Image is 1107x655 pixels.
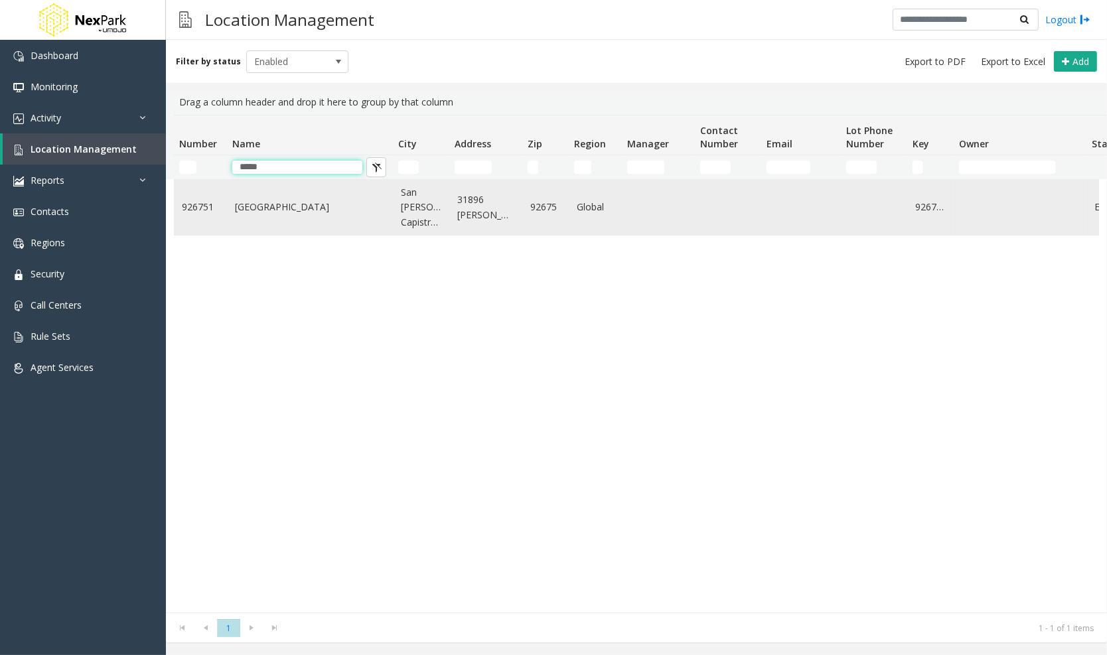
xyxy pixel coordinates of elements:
a: Global [577,200,614,214]
img: 'icon' [13,113,24,124]
span: Dashboard [31,49,78,62]
input: Contact Number Filter [700,161,731,174]
img: 'icon' [13,207,24,218]
img: 'icon' [13,82,24,93]
td: Owner Filter [954,155,1086,179]
span: Monitoring [31,80,78,93]
span: Contact Number [700,124,738,150]
button: Export to PDF [899,52,971,71]
span: Lot Phone Number [846,124,893,150]
span: Export to PDF [905,55,966,68]
td: Manager Filter [622,155,695,179]
input: Lot Phone Number Filter [846,161,877,174]
h3: Location Management [198,3,381,36]
input: Owner Filter [959,161,1056,174]
div: Data table [166,115,1107,613]
span: Rule Sets [31,330,70,342]
td: Lot Phone Number Filter [841,155,907,179]
input: Name Filter [232,161,362,174]
input: Number Filter [179,161,196,174]
a: 926751 [915,200,946,214]
td: Address Filter [449,155,522,179]
a: Location Management [3,133,166,165]
input: Manager Filter [627,161,664,174]
span: Reports [31,174,64,186]
span: Add [1072,55,1089,68]
input: Region Filter [574,161,591,174]
button: Clear [366,157,386,177]
img: 'icon' [13,363,24,374]
span: Page 1 [217,619,240,637]
td: Number Filter [174,155,227,179]
a: Logout [1045,13,1090,27]
span: Call Centers [31,299,82,311]
input: Zip Filter [528,161,538,174]
span: Name [232,137,260,150]
img: 'icon' [13,145,24,155]
td: Contact Number Filter [695,155,761,179]
label: Filter by status [176,56,241,68]
div: Drag a column header and drop it here to group by that column [174,90,1099,115]
span: Security [31,267,64,280]
span: Enabled [247,51,328,72]
span: Address [455,137,491,150]
a: 31896 [PERSON_NAME] [457,192,514,222]
img: 'icon' [13,301,24,311]
input: Email Filter [767,161,810,174]
kendo-pager-info: 1 - 1 of 1 items [295,622,1094,634]
a: 926751 [182,200,219,214]
span: Owner [959,137,989,150]
button: Export to Excel [976,52,1051,71]
input: City Filter [398,161,419,174]
input: Address Filter [455,161,492,174]
td: Region Filter [569,155,622,179]
img: pageIcon [179,3,192,36]
span: Manager [627,137,669,150]
td: Zip Filter [522,155,569,179]
span: Export to Excel [981,55,1045,68]
img: 'icon' [13,269,24,280]
span: Region [574,137,606,150]
td: Key Filter [907,155,954,179]
span: Agent Services [31,361,94,374]
span: Regions [31,236,65,249]
span: Zip [528,137,542,150]
span: Number [179,137,217,150]
img: 'icon' [13,238,24,249]
td: City Filter [393,155,449,179]
span: Contacts [31,205,69,218]
a: 92675 [530,200,561,214]
img: 'icon' [13,332,24,342]
img: 'icon' [13,51,24,62]
button: Add [1054,51,1097,72]
span: Key [913,137,929,150]
img: 'icon' [13,176,24,186]
a: San [PERSON_NAME] Capistrano [401,185,441,230]
span: Activity [31,111,61,124]
a: [GEOGRAPHIC_DATA] [235,200,385,214]
span: Location Management [31,143,137,155]
span: Email [767,137,792,150]
img: logout [1080,13,1090,27]
span: City [398,137,417,150]
td: Email Filter [761,155,841,179]
td: Name Filter [227,155,393,179]
input: Key Filter [913,161,923,174]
